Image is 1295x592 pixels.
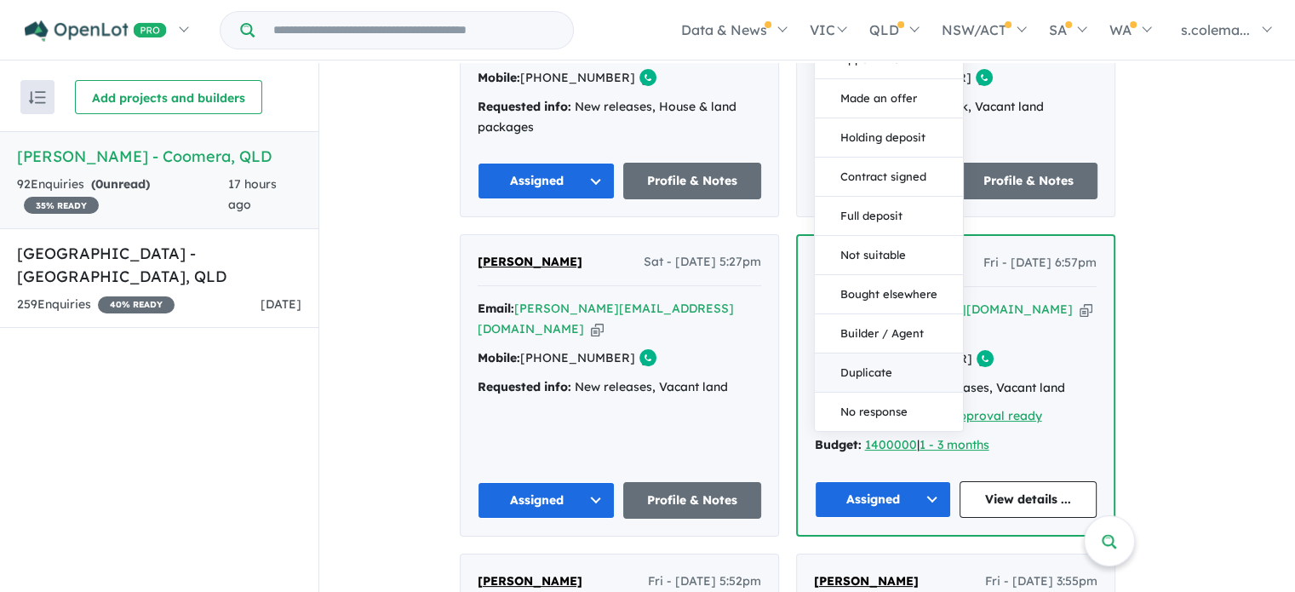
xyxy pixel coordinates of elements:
span: 40 % READY [98,296,175,313]
div: 92 Enquir ies [17,175,228,216]
a: [EMAIL_ADDRESS][DOMAIN_NAME] [851,302,1073,317]
img: sort.svg [29,91,46,104]
a: [PERSON_NAME][EMAIL_ADDRESS][DOMAIN_NAME] [478,301,734,336]
a: View details ... [960,481,1097,518]
a: Profile & Notes [623,163,761,199]
button: Made an offer [815,78,963,118]
button: Assigned [478,163,616,199]
img: Openlot PRO Logo White [25,20,167,42]
div: New releases, House & land packages [478,97,761,138]
span: [PERSON_NAME] [478,573,582,589]
span: 0 [95,176,103,192]
strong: Mobile: [478,350,520,365]
a: 1 - 3 months [920,437,989,452]
span: [DATE] [261,296,301,312]
a: [PHONE_NUMBER] [520,350,635,365]
button: Copy [1080,301,1092,319]
span: Fri - [DATE] 6:57pm [983,253,1097,273]
a: Pre-approval ready [926,408,1042,423]
span: Sat - [DATE] 5:27pm [644,252,761,273]
a: [PHONE_NUMBER] [520,70,635,85]
strong: Mobile: [478,70,520,85]
a: [PERSON_NAME] [478,572,582,592]
h5: [GEOGRAPHIC_DATA] - [GEOGRAPHIC_DATA] , QLD [17,242,301,288]
div: | [815,435,1097,456]
h5: [PERSON_NAME] - Coomera , QLD [17,145,301,168]
button: Not suitable [815,235,963,274]
strong: Requested info: [478,99,571,114]
a: [PHONE_NUMBER] [857,70,971,85]
button: Holding deposit [815,118,963,157]
button: Contract signed [815,157,963,196]
button: Assigned [815,481,952,518]
button: Copy [591,320,604,338]
a: Profile & Notes [960,163,1097,199]
div: 259 Enquir ies [17,295,175,315]
strong: Requested info: [478,379,571,394]
button: Duplicate [815,353,963,392]
a: [PERSON_NAME] [814,572,919,592]
a: Profile & Notes [623,482,761,519]
button: Assigned [478,482,616,519]
button: Full deposit [815,196,963,235]
strong: Budget: [815,437,862,452]
span: 35 % READY [24,197,99,214]
span: s.colema... [1181,21,1250,38]
button: Builder / Agent [815,313,963,353]
button: No response [815,392,963,430]
button: Bought elsewhere [815,274,963,313]
div: New releases, Vacant land [478,377,761,398]
span: 17 hours ago [228,176,277,212]
a: [PHONE_NUMBER] [857,351,972,366]
span: Fri - [DATE] 3:55pm [985,572,1097,592]
strong: Email: [478,301,514,316]
span: [PERSON_NAME] [814,573,919,589]
span: [PERSON_NAME] [478,254,582,269]
a: [PERSON_NAME] [478,252,582,273]
a: 1400000 [865,437,917,452]
span: Fri - [DATE] 5:52pm [648,572,761,592]
button: Add projects and builders [75,80,262,114]
strong: ( unread) [91,176,150,192]
input: Try estate name, suburb, builder or developer [258,12,570,49]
